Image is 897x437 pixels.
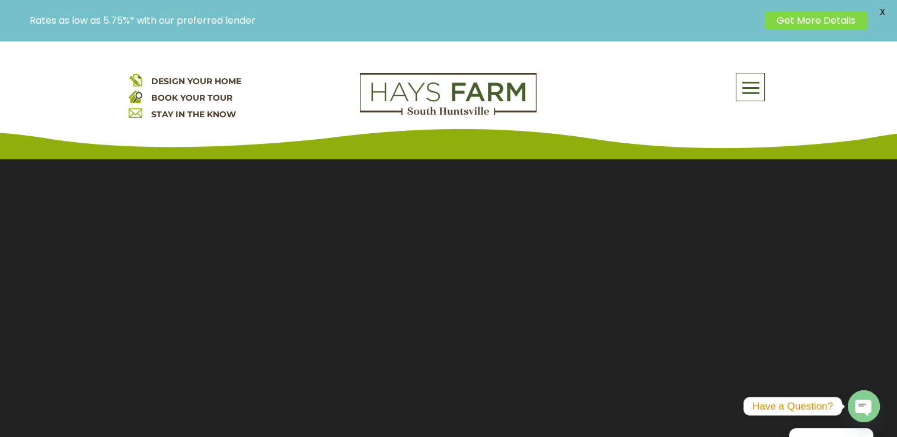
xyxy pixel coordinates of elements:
[360,107,537,118] a: hays farm homes huntsville development
[30,15,759,26] p: Rates as low as 5.75%* with our preferred lender
[151,76,241,86] a: DESIGN YOUR HOME
[151,109,236,120] a: STAY IN THE KNOW
[129,73,142,86] img: design your home
[360,73,537,115] img: Logo
[129,89,142,103] img: book your home tour
[873,3,891,21] span: X
[765,12,867,29] a: Get More Details
[151,92,232,103] a: BOOK YOUR TOUR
